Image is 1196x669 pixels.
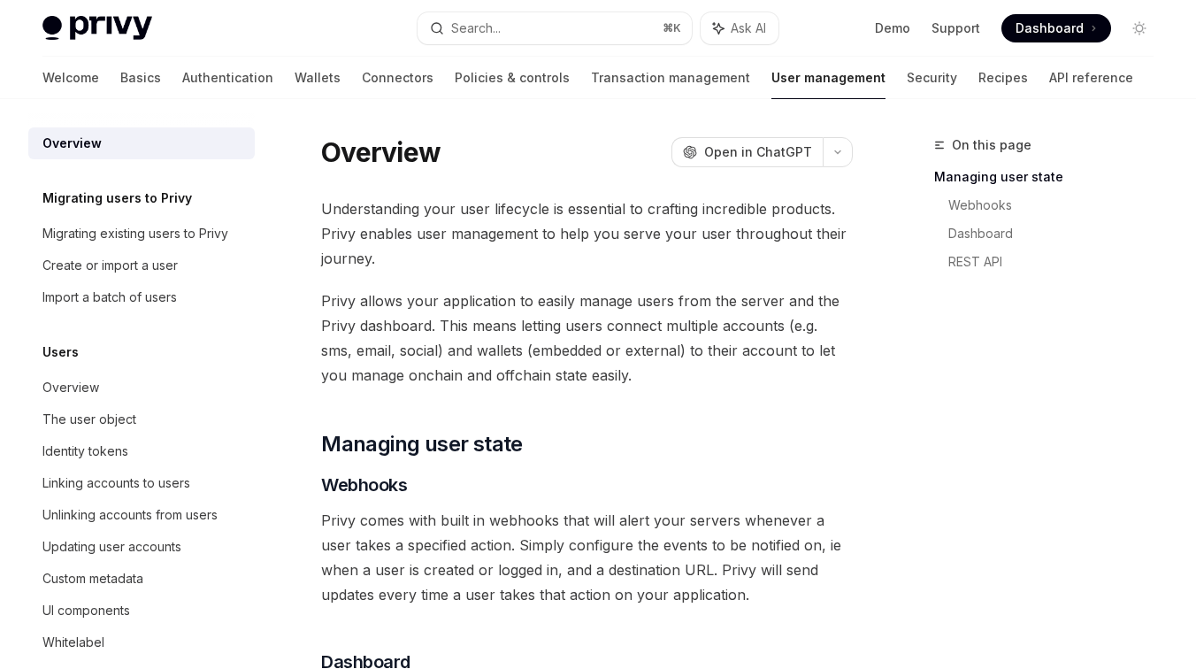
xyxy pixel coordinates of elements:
div: Overview [42,133,102,154]
a: Overview [28,127,255,159]
a: Identity tokens [28,435,255,467]
span: Understanding your user lifecycle is essential to crafting incredible products. Privy enables use... [321,196,853,271]
div: Overview [42,377,99,398]
div: Updating user accounts [42,536,181,557]
span: On this page [952,135,1031,156]
span: Privy comes with built in webhooks that will alert your servers whenever a user takes a specified... [321,508,853,607]
h5: Users [42,342,79,363]
a: REST API [948,248,1168,276]
span: ⌘ K [663,21,681,35]
span: Managing user state [321,430,523,458]
div: Import a batch of users [42,287,177,308]
a: Connectors [362,57,433,99]
div: Linking accounts to users [42,473,190,494]
a: Create or import a user [28,250,255,281]
a: Dashboard [1001,14,1111,42]
span: Ask AI [731,19,766,37]
a: API reference [1049,57,1133,99]
a: Overview [28,372,255,404]
div: Migrating existing users to Privy [42,223,228,244]
a: Custom metadata [28,563,255,595]
a: Authentication [182,57,273,99]
button: Toggle dark mode [1125,14,1154,42]
a: User management [771,57,885,99]
button: Search...⌘K [418,12,692,44]
a: The user object [28,404,255,435]
span: Open in ChatGPT [704,143,812,161]
span: Privy allows your application to easily manage users from the server and the Privy dashboard. Thi... [321,288,853,388]
img: light logo [42,16,152,41]
div: UI components [42,600,130,621]
a: Basics [120,57,161,99]
a: Updating user accounts [28,531,255,563]
a: Policies & controls [455,57,570,99]
button: Open in ChatGPT [671,137,823,167]
span: Webhooks [321,473,407,497]
a: Welcome [42,57,99,99]
a: Demo [875,19,910,37]
div: Custom metadata [42,568,143,589]
a: Managing user state [934,163,1168,191]
h5: Migrating users to Privy [42,188,192,209]
div: Identity tokens [42,441,128,462]
a: Import a batch of users [28,281,255,313]
a: Migrating existing users to Privy [28,218,255,250]
a: Whitelabel [28,627,255,658]
div: The user object [42,409,136,430]
button: Ask AI [701,12,778,44]
a: Recipes [978,57,1028,99]
a: Unlinking accounts from users [28,499,255,531]
a: Wallets [295,57,341,99]
a: Linking accounts to users [28,467,255,499]
div: Whitelabel [42,632,104,653]
div: Create or import a user [42,255,178,276]
a: Dashboard [948,219,1168,248]
a: Support [931,19,980,37]
div: Unlinking accounts from users [42,504,218,526]
h1: Overview [321,136,441,168]
a: Webhooks [948,191,1168,219]
div: Search... [451,18,501,39]
a: Transaction management [591,57,750,99]
span: Dashboard [1016,19,1084,37]
a: UI components [28,595,255,627]
a: Security [907,57,957,99]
